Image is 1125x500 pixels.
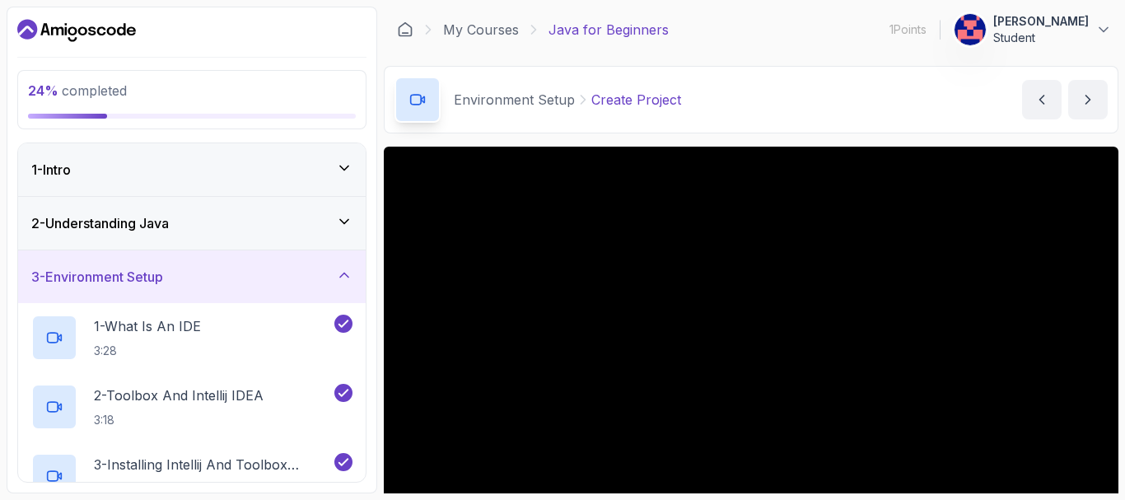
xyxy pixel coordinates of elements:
[31,267,163,287] h3: 3 - Environment Setup
[94,316,201,336] p: 1 - What Is An IDE
[397,21,413,38] a: Dashboard
[993,30,1089,46] p: Student
[94,481,331,498] p: 3:32
[17,17,136,44] a: Dashboard
[18,143,366,196] button: 1-Intro
[591,90,681,110] p: Create Project
[94,343,201,359] p: 3:28
[31,315,352,361] button: 1-What Is An IDE3:28
[993,13,1089,30] p: [PERSON_NAME]
[31,160,71,180] h3: 1 - Intro
[18,197,366,250] button: 2-Understanding Java
[454,90,575,110] p: Environment Setup
[94,455,331,474] p: 3 - Installing Intellij And Toolbox Configuration
[94,412,264,428] p: 3:18
[443,20,519,40] a: My Courses
[955,14,986,45] img: user profile image
[31,453,352,499] button: 3-Installing Intellij And Toolbox Configuration3:32
[31,213,169,233] h3: 2 - Understanding Java
[954,13,1112,46] button: user profile image[PERSON_NAME]Student
[18,250,366,303] button: 3-Environment Setup
[548,20,669,40] p: Java for Beginners
[31,384,352,430] button: 2-Toolbox And Intellij IDEA3:18
[1022,80,1062,119] button: previous content
[889,21,927,38] p: 1 Points
[28,82,127,99] span: completed
[28,82,58,99] span: 24 %
[1068,80,1108,119] button: next content
[94,386,264,405] p: 2 - Toolbox And Intellij IDEA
